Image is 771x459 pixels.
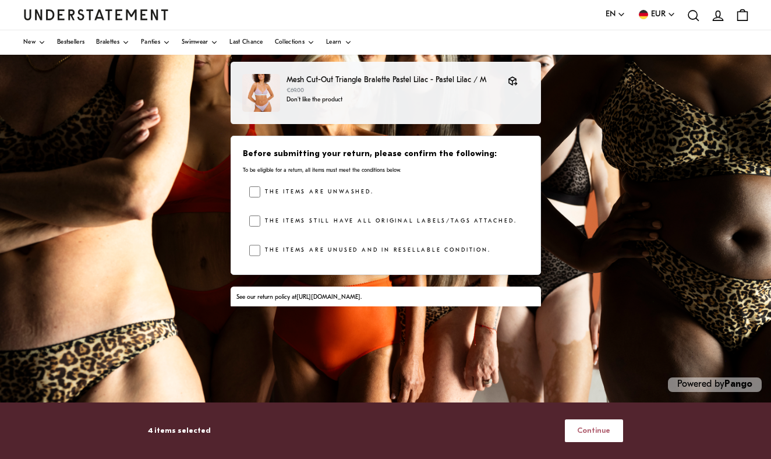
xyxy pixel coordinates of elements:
span: Swimwear [182,40,208,45]
p: Powered by [668,377,762,392]
a: Collections [275,30,314,55]
label: The items are unused and in resellable condition. [260,245,490,256]
p: Don't like the product [287,96,496,105]
a: Swimwear [182,30,218,55]
a: Pango [724,380,752,389]
a: Bralettes [96,30,129,55]
span: Bestsellers [57,40,84,45]
img: 87_ac0012b2-07ad-4ac4-8173-94a098c440c0.jpg [242,74,280,112]
span: New [23,40,36,45]
button: EN [606,8,625,21]
p: To be eligible for a return, all items must meet the conditions below. [243,167,528,174]
h3: Before submitting your return, please confirm the following: [243,149,528,160]
p: €69.00 [287,86,496,96]
button: EUR [637,8,675,21]
span: Bralettes [96,40,119,45]
span: Learn [326,40,342,45]
a: Bestsellers [57,30,84,55]
a: [URL][DOMAIN_NAME] [296,294,360,301]
div: See our return policy at . [236,293,535,302]
a: Last Chance [229,30,263,55]
label: The items are unwashed. [260,186,373,198]
a: Understatement Homepage [23,9,169,20]
span: Panties [141,40,160,45]
label: The items still have all original labels/tags attached. [260,216,517,227]
span: Last Chance [229,40,263,45]
p: Mesh Cut-Out Triangle Bralette Pastel Lilac - Pastel Lilac / M [287,74,496,86]
span: EUR [651,8,666,21]
a: Panties [141,30,170,55]
a: New [23,30,45,55]
span: Collections [275,40,305,45]
span: EN [606,8,616,21]
a: Learn [326,30,352,55]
